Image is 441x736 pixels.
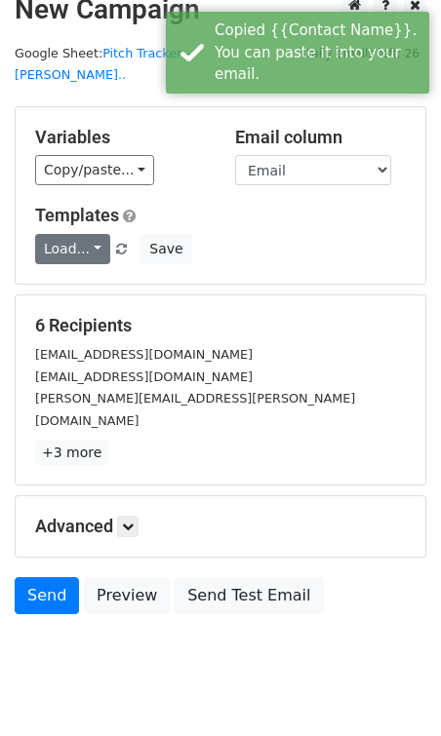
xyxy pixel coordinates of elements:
small: [PERSON_NAME][EMAIL_ADDRESS][PERSON_NAME][DOMAIN_NAME] [35,391,355,428]
h5: Advanced [35,516,406,537]
a: Send Test Email [175,577,323,614]
a: Send [15,577,79,614]
small: [EMAIL_ADDRESS][DOMAIN_NAME] [35,347,253,362]
button: Save [140,234,191,264]
a: +3 more [35,441,108,465]
h5: Variables [35,127,206,148]
a: Load... [35,234,110,264]
a: Copy/paste... [35,155,154,185]
h5: Email column [235,127,406,148]
a: Templates [35,205,119,225]
a: Preview [84,577,170,614]
small: Google Sheet: [15,46,190,83]
a: Pitch Tracker - [PERSON_NAME].. [15,46,190,83]
iframe: Chat Widget [343,642,441,736]
small: [EMAIL_ADDRESS][DOMAIN_NAME] [35,369,253,384]
h5: 6 Recipients [35,315,406,336]
div: Copied {{Contact Name}}. You can paste it into your email. [215,19,421,86]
